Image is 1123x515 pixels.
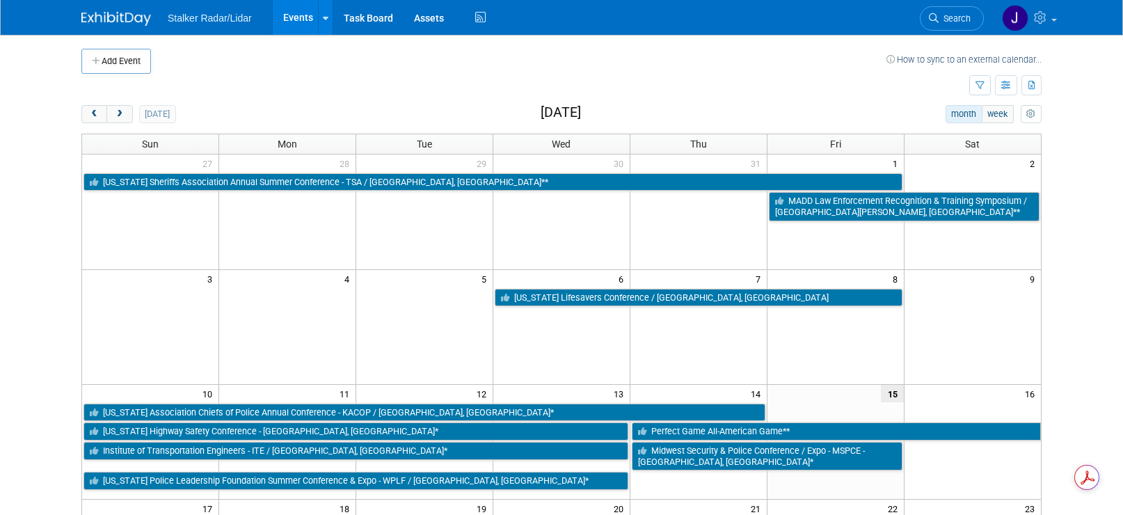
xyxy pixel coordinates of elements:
[417,138,432,150] span: Tue
[982,105,1014,123] button: week
[475,154,493,172] span: 29
[617,270,630,287] span: 6
[206,270,218,287] span: 3
[920,6,984,31] a: Search
[891,270,904,287] span: 8
[1002,5,1028,31] img: John Kestel
[106,105,132,123] button: next
[612,154,630,172] span: 30
[769,192,1040,221] a: MADD Law Enforcement Recognition & Training Symposium / [GEOGRAPHIC_DATA][PERSON_NAME], [GEOGRAPH...
[1026,110,1035,119] i: Personalize Calendar
[612,385,630,402] span: 13
[749,385,767,402] span: 14
[142,138,159,150] span: Sun
[201,154,218,172] span: 27
[480,270,493,287] span: 5
[495,289,902,307] a: [US_STATE] Lifesavers Conference / [GEOGRAPHIC_DATA], [GEOGRAPHIC_DATA]
[939,13,971,24] span: Search
[552,138,571,150] span: Wed
[1028,154,1041,172] span: 2
[83,404,765,422] a: [US_STATE] Association Chiefs of Police Annual Conference - KACOP / [GEOGRAPHIC_DATA], [GEOGRAPHI...
[881,385,904,402] span: 15
[632,442,902,470] a: Midwest Security & Police Conference / Expo - MSPCE - [GEOGRAPHIC_DATA], [GEOGRAPHIC_DATA]*
[886,54,1042,65] a: How to sync to an external calendar...
[541,105,581,120] h2: [DATE]
[632,422,1041,441] a: Perfect Game All-American Game**
[81,12,151,26] img: ExhibitDay
[139,105,176,123] button: [DATE]
[83,422,628,441] a: [US_STATE] Highway Safety Conference - [GEOGRAPHIC_DATA], [GEOGRAPHIC_DATA]*
[343,270,356,287] span: 4
[278,138,297,150] span: Mon
[891,154,904,172] span: 1
[946,105,982,123] button: month
[83,472,628,490] a: [US_STATE] Police Leadership Foundation Summer Conference & Expo - WPLF / [GEOGRAPHIC_DATA], [GEO...
[338,385,356,402] span: 11
[754,270,767,287] span: 7
[83,173,902,191] a: [US_STATE] Sheriffs Association Annual Summer Conference - TSA / [GEOGRAPHIC_DATA], [GEOGRAPHIC_D...
[1024,385,1041,402] span: 16
[1028,270,1041,287] span: 9
[81,49,151,74] button: Add Event
[83,442,628,460] a: Institute of Transportation Engineers - ITE / [GEOGRAPHIC_DATA], [GEOGRAPHIC_DATA]*
[168,13,252,24] span: Stalker Radar/Lidar
[749,154,767,172] span: 31
[830,138,841,150] span: Fri
[690,138,707,150] span: Thu
[338,154,356,172] span: 28
[81,105,107,123] button: prev
[965,138,980,150] span: Sat
[201,385,218,402] span: 10
[1021,105,1042,123] button: myCustomButton
[475,385,493,402] span: 12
